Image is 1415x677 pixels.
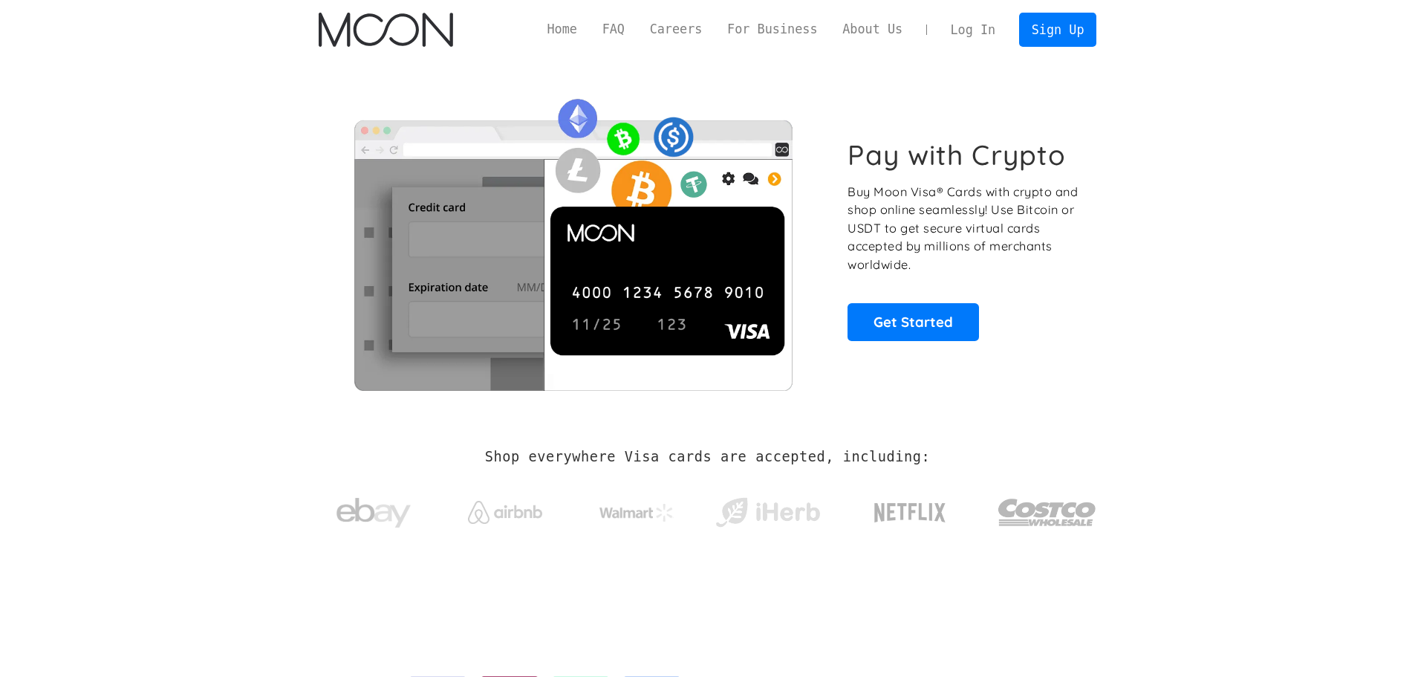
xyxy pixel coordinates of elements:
a: home [319,13,453,47]
img: Walmart [599,504,674,522]
a: Walmart [581,489,692,529]
img: Moon Cards let you spend your crypto anywhere Visa is accepted. [319,88,827,390]
a: Log In [938,13,1008,46]
a: ebay [319,475,429,544]
a: iHerb [712,479,823,540]
img: Netflix [873,494,947,531]
a: For Business [715,20,830,39]
a: Careers [637,20,715,39]
a: Costco [998,470,1097,548]
a: FAQ [590,20,637,39]
h1: Pay with Crypto [848,138,1066,172]
img: iHerb [712,493,823,532]
img: Moon Logo [319,13,453,47]
a: Netflix [844,479,977,539]
img: ebay [336,490,411,537]
a: Home [535,20,590,39]
a: Get Started [848,303,979,340]
a: About Us [830,20,915,39]
a: Sign Up [1019,13,1096,46]
img: Airbnb [468,501,542,524]
a: Airbnb [449,486,560,531]
h2: Shop everywhere Visa cards are accepted, including: [485,449,930,465]
img: Costco [998,485,1097,540]
p: Buy Moon Visa® Cards with crypto and shop online seamlessly! Use Bitcoin or USDT to get secure vi... [848,183,1080,274]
